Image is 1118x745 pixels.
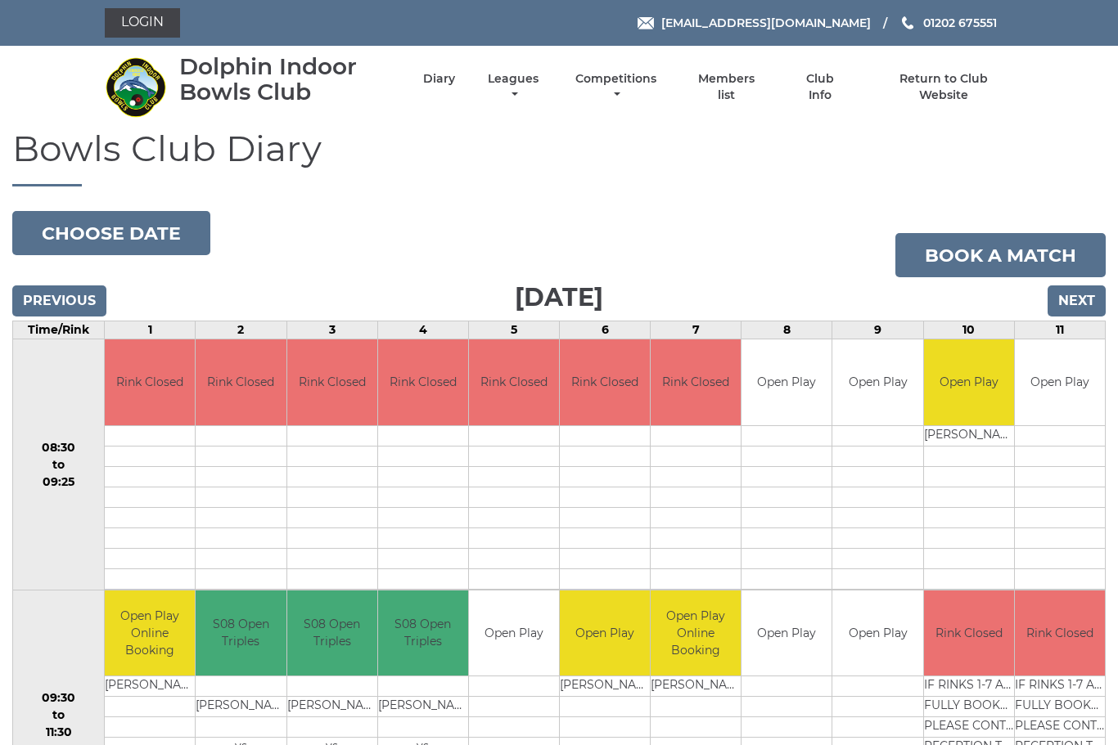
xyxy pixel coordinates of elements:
[651,321,742,339] td: 7
[742,339,832,425] td: Open Play
[196,697,286,717] td: [PERSON_NAME]
[1048,285,1106,316] input: Next
[287,697,377,717] td: [PERSON_NAME]
[105,56,166,118] img: Dolphin Indoor Bowls Club
[661,16,871,30] span: [EMAIL_ADDRESS][DOMAIN_NAME]
[924,676,1014,697] td: IF RINKS 1-7 ARE
[469,590,559,676] td: Open Play
[286,321,377,339] td: 3
[423,71,455,87] a: Diary
[105,321,196,339] td: 1
[742,590,832,676] td: Open Play
[689,71,764,103] a: Members list
[638,14,871,32] a: Email [EMAIL_ADDRESS][DOMAIN_NAME]
[196,339,286,425] td: Rink Closed
[560,339,650,425] td: Rink Closed
[832,321,923,339] td: 9
[105,590,195,676] td: Open Play Online Booking
[468,321,559,339] td: 5
[924,697,1014,717] td: FULLY BOOKED
[924,425,1014,446] td: [PERSON_NAME]
[793,71,846,103] a: Club Info
[832,339,922,425] td: Open Play
[924,717,1014,738] td: PLEASE CONTACT
[560,321,651,339] td: 6
[469,339,559,425] td: Rink Closed
[13,339,105,590] td: 08:30 to 09:25
[651,590,741,676] td: Open Play Online Booking
[287,590,377,676] td: S08 Open Triples
[832,590,922,676] td: Open Play
[924,339,1014,425] td: Open Play
[196,321,286,339] td: 2
[1014,321,1105,339] td: 11
[484,71,543,103] a: Leagues
[12,285,106,316] input: Previous
[902,16,913,29] img: Phone us
[1015,590,1105,676] td: Rink Closed
[12,211,210,255] button: Choose date
[105,8,180,38] a: Login
[196,590,286,676] td: S08 Open Triples
[1015,697,1105,717] td: FULLY BOOKED
[287,339,377,425] td: Rink Closed
[651,676,741,697] td: [PERSON_NAME]
[651,339,741,425] td: Rink Closed
[179,54,394,105] div: Dolphin Indoor Bowls Club
[638,17,654,29] img: Email
[924,590,1014,676] td: Rink Closed
[560,590,650,676] td: Open Play
[923,16,997,30] span: 01202 675551
[105,339,195,425] td: Rink Closed
[105,676,195,697] td: [PERSON_NAME]
[377,321,468,339] td: 4
[378,697,468,717] td: [PERSON_NAME]
[560,676,650,697] td: [PERSON_NAME]
[13,321,105,339] td: Time/Rink
[1015,339,1105,425] td: Open Play
[742,321,832,339] td: 8
[571,71,660,103] a: Competitions
[378,590,468,676] td: S08 Open Triples
[378,339,468,425] td: Rink Closed
[12,128,1106,186] h1: Bowls Club Diary
[899,14,997,32] a: Phone us 01202 675551
[1015,676,1105,697] td: IF RINKS 1-7 ARE
[923,321,1014,339] td: 10
[875,71,1013,103] a: Return to Club Website
[895,233,1106,277] a: Book a match
[1015,717,1105,738] td: PLEASE CONTACT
